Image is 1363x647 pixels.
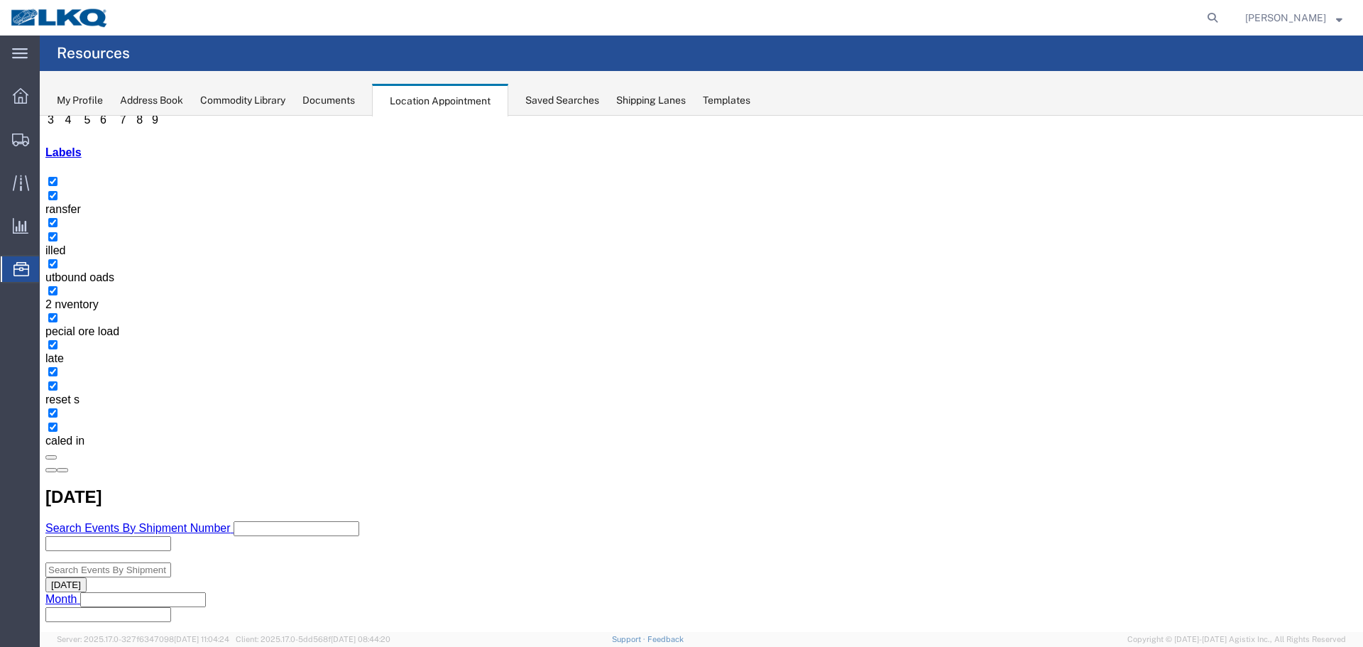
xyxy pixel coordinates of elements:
input: late [9,224,18,234]
span: ransfer [6,87,41,99]
div: Location Appointment [372,84,508,116]
input: reset s [9,266,18,275]
span: [DATE] 08:44:20 [331,635,390,643]
span: 2 nventory [6,183,59,195]
input: caled in [9,307,18,316]
a: Feedback [647,635,684,643]
span: late [6,236,24,249]
iframe: FS Legacy Container [40,116,1363,632]
a: Month [6,477,40,489]
span: Client: 2025.17.0-5dd568f [236,635,390,643]
a: Labels [6,31,42,43]
input: ransfer [9,75,18,85]
span: William Haney [1245,10,1326,26]
div: Templates [703,93,750,108]
h4: Resources [57,36,130,71]
div: Shipping Lanes [616,93,686,108]
img: logo [10,7,109,28]
span: reset s [6,278,40,290]
div: Documents [302,93,355,108]
span: pecial ore load [6,210,80,222]
button: [DATE] [6,462,47,477]
div: My Profile [57,93,103,108]
span: utbound oads [6,156,75,168]
input: pecial ore load [9,197,18,207]
span: Copyright © [DATE]-[DATE] Agistix Inc., All Rights Reserved [1127,634,1346,646]
a: Search Events By Shipment Number [6,406,194,418]
div: Saved Searches [525,93,599,108]
span: [DATE] 11:04:24 [174,635,229,643]
span: caled in [6,319,45,331]
a: Support [612,635,647,643]
input: illed [9,116,18,126]
div: Address Book [120,93,183,108]
button: [PERSON_NAME] [1244,9,1343,26]
input: utbound oads [9,143,18,153]
input: 2 nventory [9,170,18,180]
h2: [DATE] [6,371,1318,391]
input: Search Events By Shipment Number [6,447,131,462]
span: Search Events By Shipment Number [6,406,191,418]
span: Server: 2025.17.0-327f6347098 [57,635,229,643]
span: Month [6,477,37,489]
div: Commodity Library [200,93,285,108]
span: illed [6,129,26,141]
